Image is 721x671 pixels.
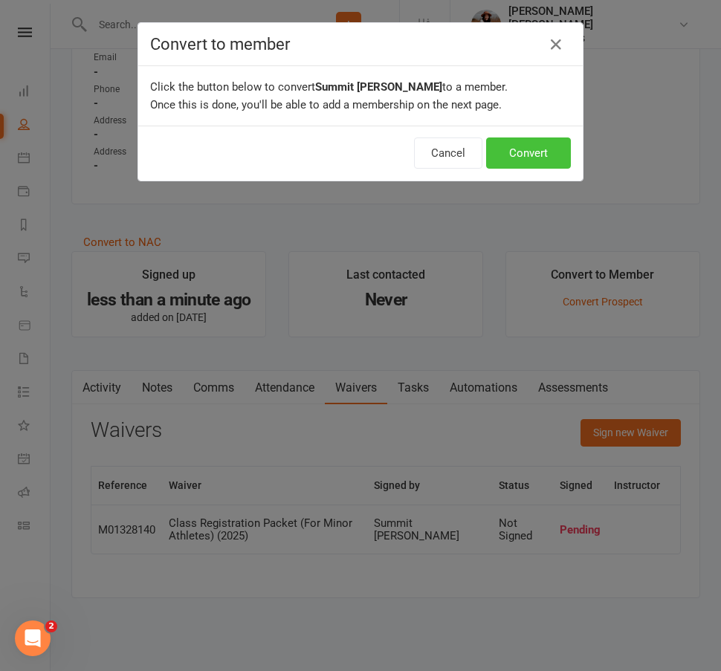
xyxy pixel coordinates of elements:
[45,620,57,632] span: 2
[315,80,442,94] b: Summit [PERSON_NAME]
[138,66,583,126] div: Click the button below to convert to a member. Once this is done, you'll be able to add a members...
[414,137,482,169] button: Cancel
[150,35,571,54] h4: Convert to member
[544,33,568,56] button: Close
[486,137,571,169] button: Convert
[15,620,51,656] iframe: Intercom live chat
